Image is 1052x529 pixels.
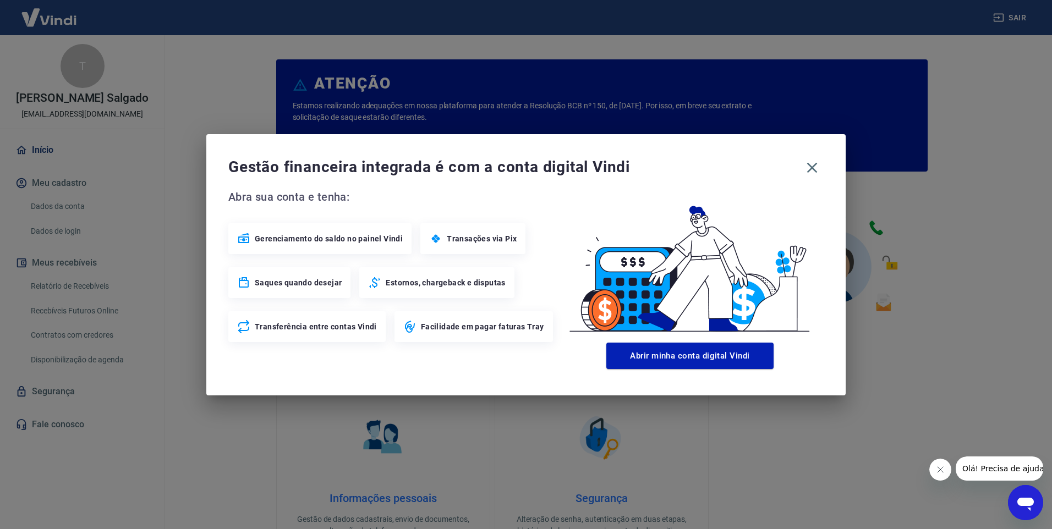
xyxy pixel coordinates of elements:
span: Transferência entre contas Vindi [255,321,377,332]
span: Abra sua conta e tenha: [228,188,556,206]
iframe: Fechar mensagem [929,459,951,481]
span: Olá! Precisa de ajuda? [7,8,92,16]
span: Gestão financeira integrada é com a conta digital Vindi [228,156,801,178]
img: Good Billing [556,188,824,338]
iframe: Mensagem da empresa [956,456,1043,481]
iframe: Botão para abrir a janela de mensagens [1008,485,1043,520]
button: Abrir minha conta digital Vindi [606,343,774,369]
span: Transações via Pix [447,233,517,244]
span: Estornos, chargeback e disputas [386,277,505,288]
span: Facilidade em pagar faturas Tray [421,321,544,332]
span: Gerenciamento do saldo no painel Vindi [255,233,403,244]
span: Saques quando desejar [255,277,342,288]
